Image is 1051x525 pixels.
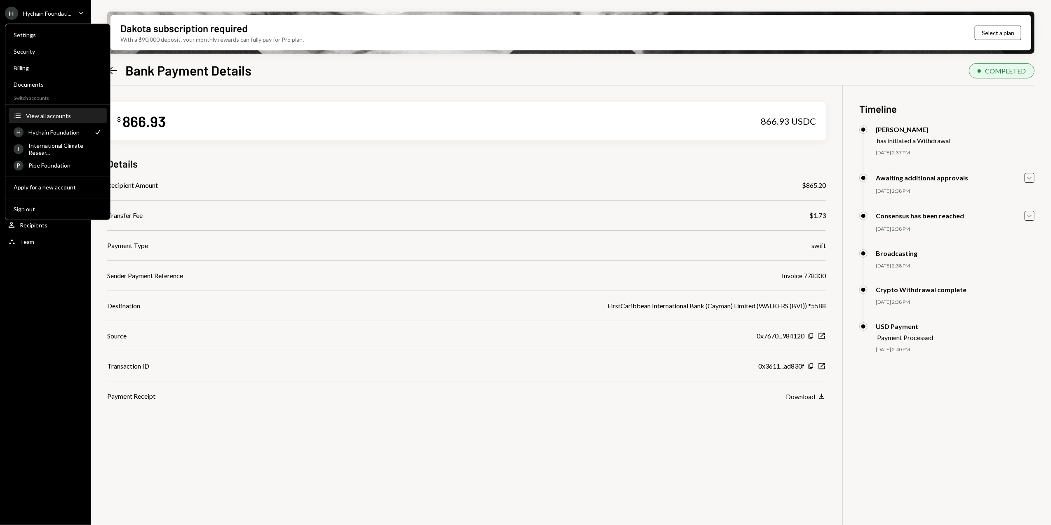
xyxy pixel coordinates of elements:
div: View all accounts [26,112,102,119]
div: swift [811,241,826,251]
button: Select a plan [975,26,1021,40]
h1: Bank Payment Details [125,62,252,78]
div: $865.20 [802,180,826,190]
div: 866.93 [122,112,166,130]
div: 0x3611...ad830f [758,361,804,371]
div: [DATE] 2:40 PM [876,346,1035,353]
div: FirstCaribbean International Bank (Cayman) Limited (WALKERS (BVI)) *5588 [607,301,826,311]
div: 0x7670...984120 [757,331,804,341]
div: Billing [14,64,102,71]
div: Sender Payment Reference [107,271,183,281]
a: Settings [9,27,107,42]
div: Payment Processed [877,333,933,341]
div: [DATE] 2:38 PM [876,226,1035,233]
h3: Timeline [859,102,1035,116]
div: With a $90,000 deposit, your monthly rewards can fully pay for Pro plan. [120,35,304,44]
div: Documents [14,81,102,88]
a: Team [5,234,86,249]
div: Recipient Amount [107,180,158,190]
div: [PERSON_NAME] [876,125,950,133]
a: IInternational Climate Resear... [9,141,107,156]
div: I [14,144,24,154]
div: Apply for a new account [14,184,102,191]
div: has initiated a Withdrawal [877,137,950,144]
div: Team [20,238,34,245]
div: Crypto Withdrawal complete [876,286,966,293]
div: $1.73 [809,210,826,220]
div: [DATE] 2:38 PM [876,188,1035,195]
button: Sign out [9,202,107,217]
div: Broadcasting [876,249,917,257]
div: Download [786,393,815,400]
div: Hychain Foundation [28,129,89,136]
div: Recipients [20,222,47,229]
button: Download [786,392,826,401]
div: Security [14,48,102,55]
div: 866.93 USDC [761,116,816,127]
a: Billing [9,60,107,75]
div: COMPLETED [985,67,1026,75]
div: Sign out [14,206,102,213]
a: Recipients [5,218,86,232]
button: View all accounts [9,109,107,123]
div: Source [107,331,127,341]
div: Destination [107,301,140,311]
div: Payment Type [107,241,148,251]
div: Hychain Foundati... [23,10,71,17]
div: [DATE] 2:37 PM [876,149,1035,156]
div: Invoice 778330 [782,271,826,281]
div: $ [117,115,121,123]
div: Awaiting additional approvals [876,174,968,182]
div: Transaction ID [107,361,149,371]
div: International Climate Resear... [28,142,102,156]
div: Payment Receipt [107,391,155,401]
div: [DATE] 2:38 PM [876,299,1035,306]
a: Documents [9,77,107,92]
div: Settings [14,31,102,38]
div: Dakota subscription required [120,21,247,35]
div: USD Payment [876,322,933,330]
button: Apply for a new account [9,180,107,195]
div: Consensus has been reached [876,212,964,220]
div: P [14,161,24,170]
a: Security [9,44,107,59]
div: Transfer Fee [107,210,143,220]
div: Switch accounts [5,93,110,101]
div: [DATE] 2:38 PM [876,262,1035,270]
div: Pipe Foundation [28,162,102,169]
div: H [5,7,18,20]
a: PPipe Foundation [9,158,107,173]
h3: Details [107,157,138,170]
div: H [14,127,24,137]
